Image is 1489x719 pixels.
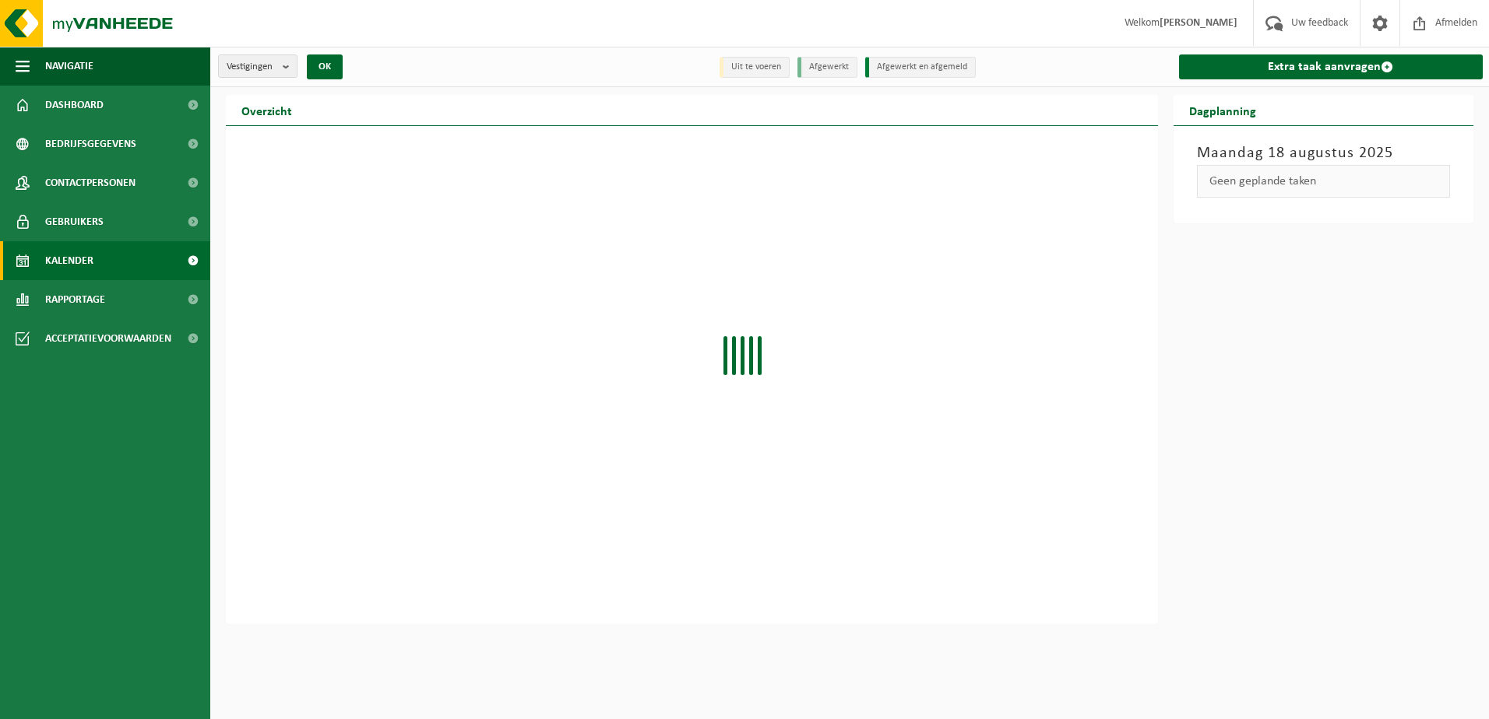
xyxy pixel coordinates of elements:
[218,54,297,78] button: Vestigingen
[45,241,93,280] span: Kalender
[45,202,104,241] span: Gebruikers
[1197,165,1451,198] div: Geen geplande taken
[1179,54,1484,79] a: Extra taak aanvragen
[45,280,105,319] span: Rapportage
[45,319,171,358] span: Acceptatievoorwaarden
[797,57,857,78] li: Afgewerkt
[45,163,136,202] span: Contactpersonen
[226,95,308,125] h2: Overzicht
[45,47,93,86] span: Navigatie
[227,55,276,79] span: Vestigingen
[1197,142,1451,165] h3: Maandag 18 augustus 2025
[865,57,976,78] li: Afgewerkt en afgemeld
[45,86,104,125] span: Dashboard
[720,57,790,78] li: Uit te voeren
[307,54,343,79] button: OK
[1160,17,1237,29] strong: [PERSON_NAME]
[1174,95,1272,125] h2: Dagplanning
[45,125,136,163] span: Bedrijfsgegevens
